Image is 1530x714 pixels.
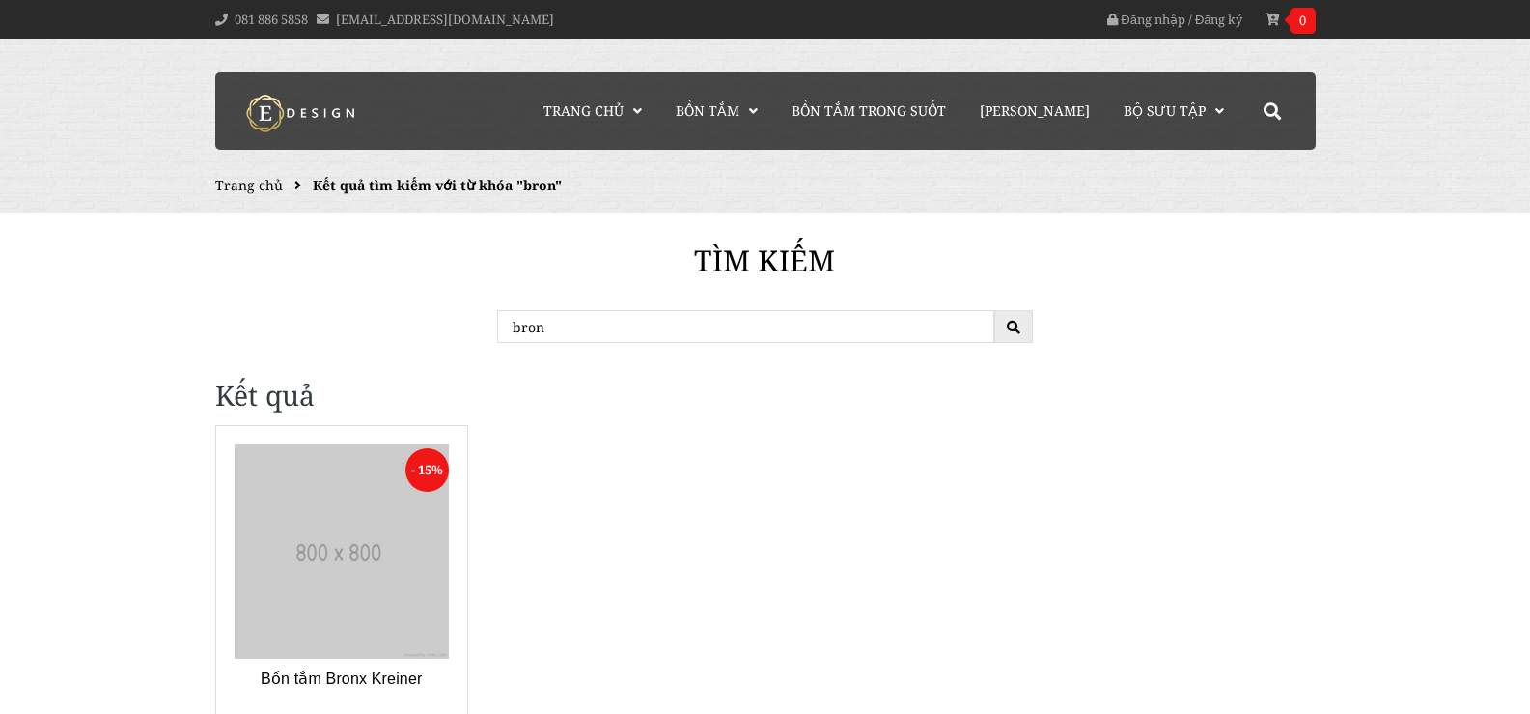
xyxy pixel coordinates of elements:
a: Trang chủ [215,176,283,194]
span: - 15% [405,448,449,492]
span: 0 [1290,8,1316,34]
img: logo Kreiner Germany - Edesign Interior [230,94,375,132]
a: Bộ Sưu Tập [1109,72,1238,150]
a: Bồn Tắm [661,72,772,150]
input: Tìm kiếm ... [497,310,994,343]
strong: Kết quả tìm kiếm với từ khóa "bron" [313,176,562,194]
a: Trang chủ [529,72,656,150]
span: Bồn Tắm Trong Suốt [792,101,946,120]
span: Trang chủ [543,101,624,120]
a: [EMAIL_ADDRESS][DOMAIN_NAME] [336,11,554,28]
a: Bồn Tắm Trong Suốt [777,72,960,150]
span: Bộ Sưu Tập [1124,101,1206,120]
span: / [1188,11,1192,28]
a: [PERSON_NAME] [965,72,1104,150]
span: [PERSON_NAME] [980,101,1090,120]
a: Bồn tắm Bronx Kreiner [261,671,422,687]
h1: Kết quả [215,377,1316,415]
span: Bồn Tắm [676,101,739,120]
a: 081 886 5858 [235,11,308,28]
h1: Tìm kiếm [215,221,1316,300]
